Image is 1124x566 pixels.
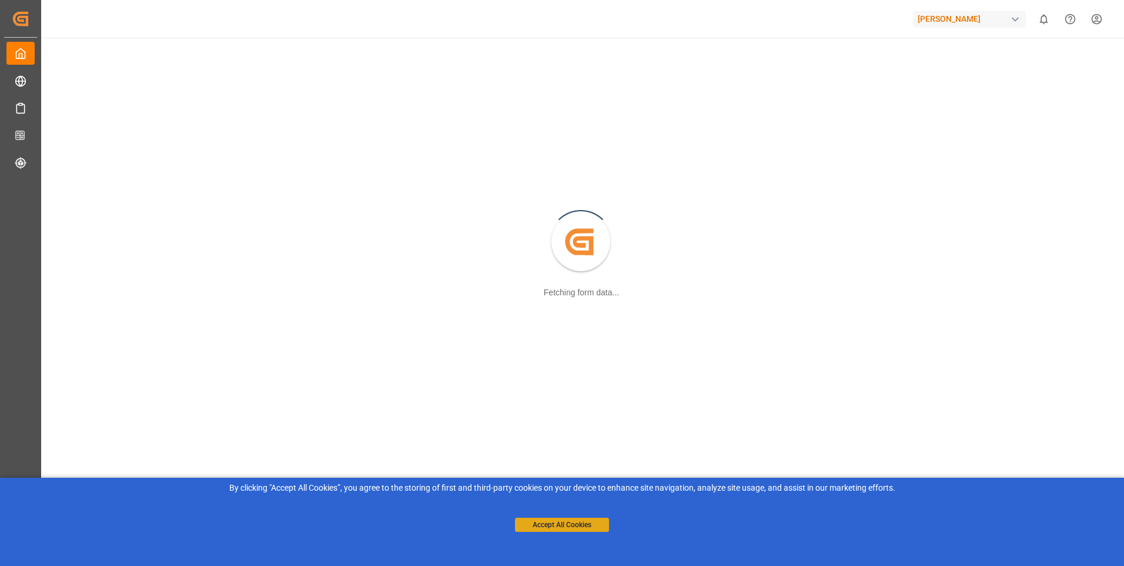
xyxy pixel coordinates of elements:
[515,518,609,532] button: Accept All Cookies
[544,287,619,299] div: Fetching form data...
[1057,6,1083,32] button: Help Center
[1031,6,1057,32] button: show 0 new notifications
[913,11,1026,28] div: [PERSON_NAME]
[913,8,1031,30] button: [PERSON_NAME]
[8,482,1116,494] div: By clicking "Accept All Cookies”, you agree to the storing of first and third-party cookies on yo...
